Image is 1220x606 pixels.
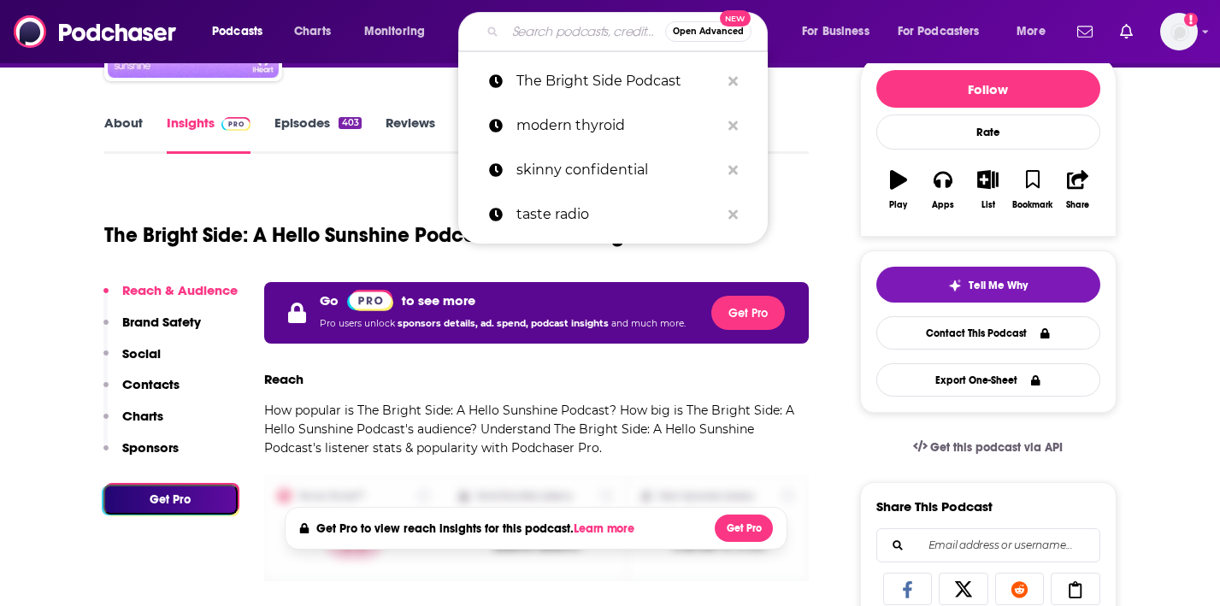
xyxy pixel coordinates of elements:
[876,115,1100,150] div: Rate
[516,192,720,237] p: taste radio
[402,292,475,309] p: to see more
[458,103,768,148] a: modern thyroid
[995,573,1045,605] a: Share on Reddit
[899,427,1077,468] a: Get this podcast via API
[876,528,1100,562] div: Search followers
[103,408,163,439] button: Charts
[1051,573,1100,605] a: Copy Link
[339,117,361,129] div: 403
[14,15,178,48] img: Podchaser - Follow, Share and Rate Podcasts
[891,529,1086,562] input: Email address or username...
[505,18,665,45] input: Search podcasts, credits, & more...
[320,311,686,337] p: Pro users unlock and much more.
[122,376,180,392] p: Contacts
[969,279,1028,292] span: Tell Me Why
[948,279,962,292] img: tell me why sparkle
[876,498,993,515] h3: Share This Podcast
[516,148,720,192] p: skinny confidential
[1070,17,1099,46] a: Show notifications dropdown
[347,290,394,311] img: Podchaser Pro
[790,18,891,45] button: open menu
[122,314,201,330] p: Brand Safety
[883,573,933,605] a: Share on Facebook
[386,115,435,154] a: Reviews
[122,439,179,456] p: Sponsors
[1066,200,1089,210] div: Share
[294,20,331,44] span: Charts
[274,115,361,154] a: Episodes403
[876,363,1100,397] button: Export One-Sheet
[122,345,161,362] p: Social
[889,200,907,210] div: Play
[939,573,988,605] a: Share on X/Twitter
[921,159,965,221] button: Apps
[981,200,995,210] div: List
[876,70,1100,108] button: Follow
[720,10,751,26] span: New
[104,222,651,248] h1: The Bright Side: A Hello Sunshine Podcast Podcast Insights
[1160,13,1198,50] span: Logged in as AutumnKatie
[103,282,238,314] button: Reach & Audience
[715,515,773,542] button: Get Pro
[898,20,980,44] span: For Podcasters
[474,12,784,51] div: Search podcasts, credits, & more...
[283,18,341,45] a: Charts
[103,485,238,515] button: Get Pro
[103,439,179,471] button: Sponsors
[316,521,639,536] h4: Get Pro to view reach insights for this podcast.
[398,318,611,329] span: sponsors details, ad. spend, podcast insights
[665,21,751,42] button: Open AdvancedNew
[320,292,339,309] p: Go
[167,115,251,154] a: InsightsPodchaser Pro
[1184,13,1198,26] svg: Add a profile image
[122,282,238,298] p: Reach & Audience
[965,159,1010,221] button: List
[122,408,163,424] p: Charts
[876,267,1100,303] button: tell me why sparkleTell Me Why
[104,115,143,154] a: About
[1011,159,1055,221] button: Bookmark
[347,289,394,311] a: Pro website
[458,59,768,103] a: The Bright Side Podcast
[673,27,744,36] span: Open Advanced
[516,59,720,103] p: The Bright Side Podcast
[458,148,768,192] a: skinny confidential
[352,18,447,45] button: open menu
[802,20,869,44] span: For Business
[876,316,1100,350] a: Contact This Podcast
[1017,20,1046,44] span: More
[1113,17,1140,46] a: Show notifications dropdown
[1055,159,1099,221] button: Share
[103,314,201,345] button: Brand Safety
[932,200,954,210] div: Apps
[930,440,1063,455] span: Get this podcast via API
[876,159,921,221] button: Play
[264,371,304,387] h3: Reach
[458,192,768,237] a: taste radio
[264,401,810,457] p: How popular is The Bright Side: A Hello Sunshine Podcast? How big is The Bright Side: A Hello Sun...
[221,117,251,131] img: Podchaser Pro
[1012,200,1052,210] div: Bookmark
[200,18,285,45] button: open menu
[212,20,262,44] span: Podcasts
[887,18,1005,45] button: open menu
[364,20,425,44] span: Monitoring
[1160,13,1198,50] img: User Profile
[516,103,720,148] p: modern thyroid
[574,522,639,536] button: Learn more
[711,296,785,330] button: Get Pro
[1005,18,1067,45] button: open menu
[103,376,180,408] button: Contacts
[1160,13,1198,50] button: Show profile menu
[103,345,161,377] button: Social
